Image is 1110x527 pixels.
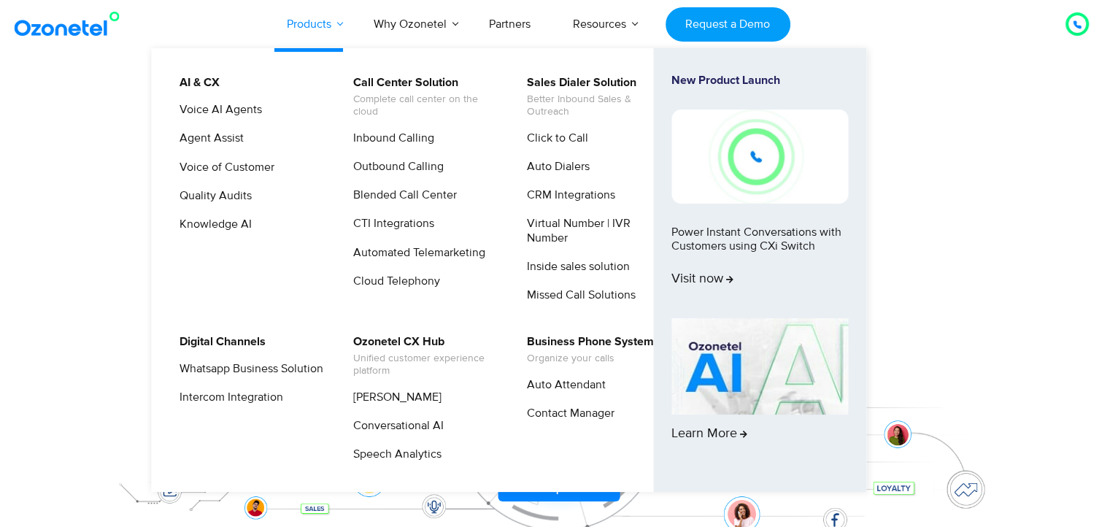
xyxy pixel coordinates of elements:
span: Visit now [671,272,733,288]
a: New Product LaunchPower Instant Conversations with Customers using CXi SwitchVisit now [671,74,848,312]
a: Virtual Number | IVR Number [517,215,673,247]
span: Complete call center on the cloud [353,93,497,118]
span: Learn More [671,426,747,442]
a: Contact Manager [517,404,617,423]
span: Organize your calls [527,353,654,365]
a: Conversational AI [344,417,446,435]
a: Knowledge AI [170,215,254,234]
a: Request a Demo [666,7,790,42]
a: CRM Integrations [517,186,617,204]
span: Unified customer experience platform [353,353,497,377]
a: Sales Dialer SolutionBetter Inbound Sales & Outreach [517,74,673,120]
a: Business Phone SystemOrganize your calls [517,333,656,367]
a: Automated Telemarketing [344,244,487,262]
a: Inside sales solution [517,258,632,276]
a: Missed Call Solutions [517,286,638,304]
span: Better Inbound Sales & Outreach [527,93,671,118]
img: AI [671,318,848,415]
a: Cloud Telephony [344,272,442,291]
img: New-Project-17.png [671,109,848,203]
a: Quality Audits [170,187,254,205]
a: CTI Integrations [344,215,436,233]
a: Ozonetel CX HubUnified customer experience platform [344,333,499,380]
a: [PERSON_NAME] [344,388,444,407]
a: Call Center SolutionComplete call center on the cloud [344,74,499,120]
div: Customer Experiences [99,131,1011,201]
a: Voice AI Agents [170,101,264,119]
div: Orchestrate Intelligent [99,93,1011,139]
div: Turn every conversation into a growth engine for your enterprise. [99,201,1011,218]
a: Outbound Calling [344,158,446,176]
a: Voice of Customer [170,158,277,177]
a: Auto Attendant [517,376,608,394]
a: Agent Assist [170,129,246,147]
a: Click to Call [517,129,590,147]
a: Intercom Integration [170,388,285,407]
a: Digital Channels [170,333,268,351]
a: Learn More [671,318,848,467]
a: Whatsapp Business Solution [170,360,325,378]
a: AI & CX [170,74,222,92]
a: Auto Dialers [517,158,592,176]
a: Speech Analytics [344,445,444,463]
a: Blended Call Center [344,186,459,204]
a: Inbound Calling [344,129,436,147]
